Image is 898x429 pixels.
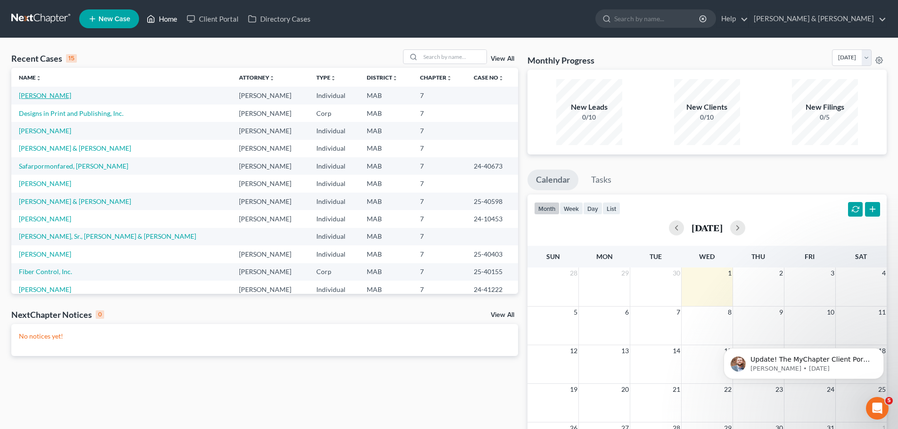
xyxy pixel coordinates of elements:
[446,75,452,81] i: unfold_more
[674,113,740,122] div: 0/10
[826,307,835,318] span: 10
[672,267,681,279] span: 30
[412,122,466,139] td: 7
[546,252,560,260] span: Sun
[231,193,309,210] td: [PERSON_NAME]
[359,105,412,122] td: MAB
[778,307,784,318] span: 9
[885,397,893,405] span: 5
[491,312,514,318] a: View All
[830,267,835,279] span: 3
[620,267,630,279] span: 29
[556,102,622,113] div: New Leads
[96,310,104,319] div: 0
[359,175,412,192] td: MAB
[99,16,130,23] span: New Case
[11,53,77,64] div: Recent Cases
[392,75,398,81] i: unfold_more
[239,74,275,81] a: Attorneyunfold_more
[676,307,681,318] span: 7
[359,263,412,281] td: MAB
[19,215,71,223] a: [PERSON_NAME]
[359,122,412,139] td: MAB
[231,157,309,175] td: [PERSON_NAME]
[19,91,71,99] a: [PERSON_NAME]
[367,74,398,81] a: Districtunfold_more
[412,263,466,281] td: 7
[231,87,309,104] td: [PERSON_NAME]
[534,202,560,215] button: month
[412,245,466,263] td: 7
[316,74,336,81] a: Typeunfold_more
[751,252,765,260] span: Thu
[778,267,784,279] span: 2
[412,175,466,192] td: 7
[19,109,124,117] a: Designs in Print and Publishing, Inc.
[182,10,243,27] a: Client Portal
[231,175,309,192] td: [PERSON_NAME]
[420,50,486,64] input: Search by name...
[672,345,681,356] span: 14
[583,202,602,215] button: day
[359,157,412,175] td: MAB
[19,197,131,205] a: [PERSON_NAME] & [PERSON_NAME]
[614,10,700,27] input: Search by name...
[877,307,887,318] span: 11
[19,267,72,275] a: Fiber Control, Inc.
[19,179,71,187] a: [PERSON_NAME]
[309,175,360,192] td: Individual
[412,228,466,245] td: 7
[359,140,412,157] td: MAB
[412,193,466,210] td: 7
[359,228,412,245] td: MAB
[309,122,360,139] td: Individual
[749,10,886,27] a: [PERSON_NAME] & [PERSON_NAME]
[569,267,578,279] span: 28
[466,281,518,298] td: 24-41222
[620,345,630,356] span: 13
[19,162,128,170] a: Safarpormonfared, [PERSON_NAME]
[19,74,41,81] a: Nameunfold_more
[231,245,309,263] td: [PERSON_NAME]
[359,193,412,210] td: MAB
[309,245,360,263] td: Individual
[309,87,360,104] td: Individual
[498,75,504,81] i: unfold_more
[309,263,360,281] td: Corp
[727,307,733,318] span: 8
[624,307,630,318] span: 6
[309,228,360,245] td: Individual
[466,193,518,210] td: 25-40598
[583,170,620,190] a: Tasks
[556,113,622,122] div: 0/10
[596,252,613,260] span: Mon
[359,210,412,227] td: MAB
[19,127,71,135] a: [PERSON_NAME]
[11,309,104,320] div: NextChapter Notices
[243,10,315,27] a: Directory Cases
[727,267,733,279] span: 1
[692,223,723,233] h2: [DATE]
[231,122,309,139] td: [PERSON_NAME]
[359,87,412,104] td: MAB
[881,267,887,279] span: 4
[466,263,518,281] td: 25-40155
[231,140,309,157] td: [PERSON_NAME]
[412,210,466,227] td: 7
[466,157,518,175] td: 24-40673
[309,105,360,122] td: Corp
[19,332,511,341] p: No notices yet!
[19,232,196,240] a: [PERSON_NAME], Sr., [PERSON_NAME] & [PERSON_NAME]
[412,281,466,298] td: 7
[474,74,504,81] a: Case Nounfold_more
[805,252,815,260] span: Fri
[309,210,360,227] td: Individual
[527,55,594,66] h3: Monthly Progress
[866,397,889,420] iframe: Intercom live chat
[66,54,77,63] div: 15
[359,245,412,263] td: MAB
[466,245,518,263] td: 25-40403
